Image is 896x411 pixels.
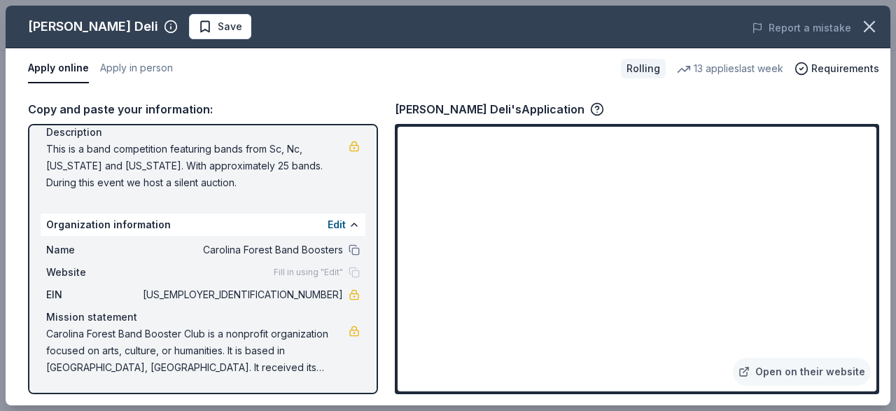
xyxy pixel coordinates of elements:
span: Carolina Forest Band Boosters [140,242,343,258]
button: Save [189,14,251,39]
div: 13 applies last week [677,60,783,77]
span: Name [46,242,140,258]
span: Fill in using "Edit" [274,267,343,278]
span: Website [46,264,140,281]
div: Mission statement [46,309,360,326]
button: Report a mistake [752,20,851,36]
div: Description [46,124,360,141]
div: Rolling [621,59,666,78]
span: This is a band competition featuring bands from Sc, Nc, [US_STATE] and [US_STATE]. With approxima... [46,141,349,191]
div: Copy and paste your information: [28,100,378,118]
a: Open on their website [733,358,871,386]
span: [US_EMPLOYER_IDENTIFICATION_NUMBER] [140,286,343,303]
div: [PERSON_NAME] Deli's Application [395,100,604,118]
button: Apply online [28,54,89,83]
span: Save [218,18,242,35]
span: Requirements [811,60,879,77]
button: Requirements [794,60,879,77]
span: EIN [46,286,140,303]
button: Edit [328,216,346,233]
span: Carolina Forest Band Booster Club is a nonprofit organization focused on arts, culture, or humani... [46,326,349,376]
div: [PERSON_NAME] Deli [28,15,158,38]
div: Organization information [41,214,365,236]
button: Apply in person [100,54,173,83]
